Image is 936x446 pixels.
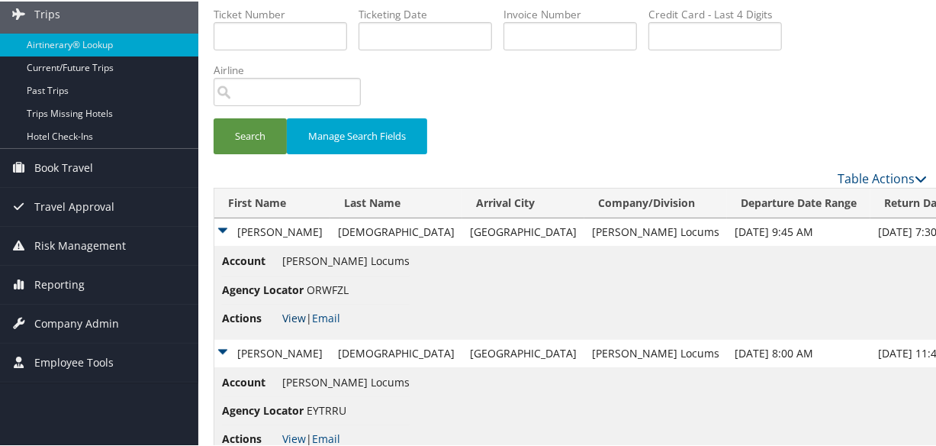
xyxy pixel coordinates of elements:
[282,430,340,444] span: |
[222,280,304,297] span: Agency Locator
[34,186,114,225] span: Travel Approval
[222,429,279,446] span: Actions
[34,303,119,341] span: Company Admin
[330,338,462,366] td: [DEMOGRAPHIC_DATA]
[584,338,727,366] td: [PERSON_NAME] Locums
[34,225,126,263] span: Risk Management
[214,117,287,153] button: Search
[462,338,584,366] td: [GEOGRAPHIC_DATA]
[282,309,340,324] span: |
[287,117,427,153] button: Manage Search Fields
[34,342,114,380] span: Employee Tools
[214,61,372,76] label: Airline
[330,217,462,244] td: [DEMOGRAPHIC_DATA]
[222,251,279,268] span: Account
[214,338,330,366] td: [PERSON_NAME]
[330,187,462,217] th: Last Name: activate to sort column ascending
[584,187,727,217] th: Company/Division
[648,5,793,21] label: Credit Card - Last 4 Digits
[282,430,306,444] a: View
[222,373,279,389] span: Account
[307,402,346,416] span: EYTRRU
[307,281,349,296] span: ORWFZL
[214,5,359,21] label: Ticket Number
[282,252,410,267] span: [PERSON_NAME] Locums
[34,147,93,186] span: Book Travel
[312,309,340,324] a: Email
[462,187,584,217] th: Arrival City: activate to sort column ascending
[503,5,648,21] label: Invoice Number
[222,401,304,418] span: Agency Locator
[282,373,410,388] span: [PERSON_NAME] Locums
[838,169,927,186] a: Table Actions
[727,338,870,366] td: [DATE] 8:00 AM
[727,187,870,217] th: Departure Date Range: activate to sort column ascending
[222,309,279,325] span: Actions
[359,5,503,21] label: Ticketing Date
[462,217,584,244] td: [GEOGRAPHIC_DATA]
[282,309,306,324] a: View
[312,430,340,444] a: Email
[214,217,330,244] td: [PERSON_NAME]
[727,217,870,244] td: [DATE] 9:45 AM
[584,217,727,244] td: [PERSON_NAME] Locums
[34,264,85,302] span: Reporting
[214,187,330,217] th: First Name: activate to sort column ascending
